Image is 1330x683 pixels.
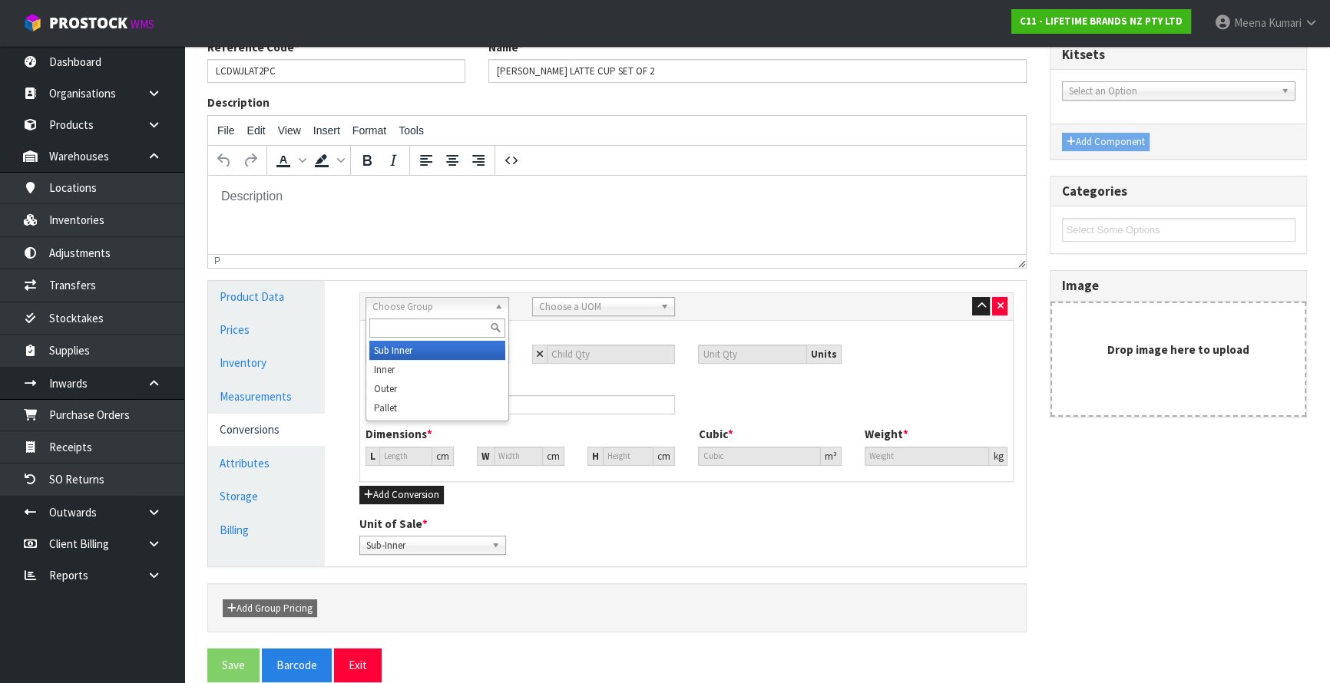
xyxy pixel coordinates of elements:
div: Resize [1013,255,1026,268]
span: Sub-Inner [366,536,485,555]
iframe: Rich Text Area. Press ALT-0 for help. [208,176,1026,254]
button: Add Component [1062,133,1150,151]
span: Meena [1234,15,1266,30]
label: Reference Code [207,39,299,55]
img: cube-alt.png [23,13,42,32]
label: Dimensions [366,426,432,442]
input: Name [488,59,1027,83]
button: Bold [354,147,380,173]
div: cm [653,447,675,466]
h3: Image [1062,279,1295,293]
div: Background color [309,147,347,173]
button: Redo [237,147,263,173]
button: Source code [498,147,524,173]
li: Outer [369,379,505,398]
span: Tools [399,124,424,137]
button: Undo [211,147,237,173]
a: Inventory [208,347,325,378]
label: Cubic [698,426,733,442]
button: Align right [465,147,491,173]
li: Pallet [369,398,505,417]
input: Length [379,447,432,466]
strong: Units [811,348,837,361]
strong: W [481,450,490,463]
a: Product Data [208,281,325,312]
span: ProStock [49,13,127,33]
button: Barcode [262,648,332,681]
div: m³ [821,447,842,466]
button: Align left [413,147,439,173]
span: Format [352,124,386,137]
div: Text color [270,147,309,173]
a: Billing [208,514,325,546]
strong: H [592,450,599,463]
span: View [278,124,301,137]
input: Height [603,447,653,466]
a: Attributes [208,447,325,479]
div: cm [432,447,454,466]
span: Choose a UOM [539,298,655,316]
input: Barcode [366,395,675,414]
small: WMS [131,17,154,31]
span: Edit [247,124,266,137]
span: Kumari [1269,15,1302,30]
strong: L [370,450,376,463]
input: Weight [865,447,990,466]
button: Align center [439,147,465,173]
div: cm [543,447,564,466]
h3: Kitsets [1062,48,1295,62]
label: Weight [865,426,908,442]
li: Sub Inner [369,341,505,360]
a: Measurements [208,381,325,412]
a: Storage [208,480,325,512]
span: Insert [313,124,340,137]
label: Unit of Sale [359,516,428,532]
a: Conversions [208,414,325,445]
input: Child Qty [547,345,676,364]
div: kg [989,447,1007,466]
input: Width [494,447,543,466]
span: Choose Group [372,298,488,316]
button: Exit [334,648,382,681]
input: Reference Code [207,59,465,83]
li: Inner [369,360,505,379]
input: Cubic [698,447,821,466]
button: Save [207,648,260,681]
a: C11 - LIFETIME BRANDS NZ PTY LTD [1011,9,1191,34]
button: Add Group Pricing [223,599,317,618]
div: p [214,256,220,266]
button: Italic [380,147,406,173]
h3: Categories [1062,184,1295,199]
strong: Drop image here to upload [1107,342,1249,357]
label: Name [488,39,524,55]
span: Select an Option [1069,82,1275,101]
strong: C11 - LIFETIME BRANDS NZ PTY LTD [1020,15,1183,28]
button: Add Conversion [359,486,444,504]
input: Unit Qty [698,345,807,364]
a: Prices [208,314,325,345]
label: Description [207,94,270,111]
span: File [217,124,235,137]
